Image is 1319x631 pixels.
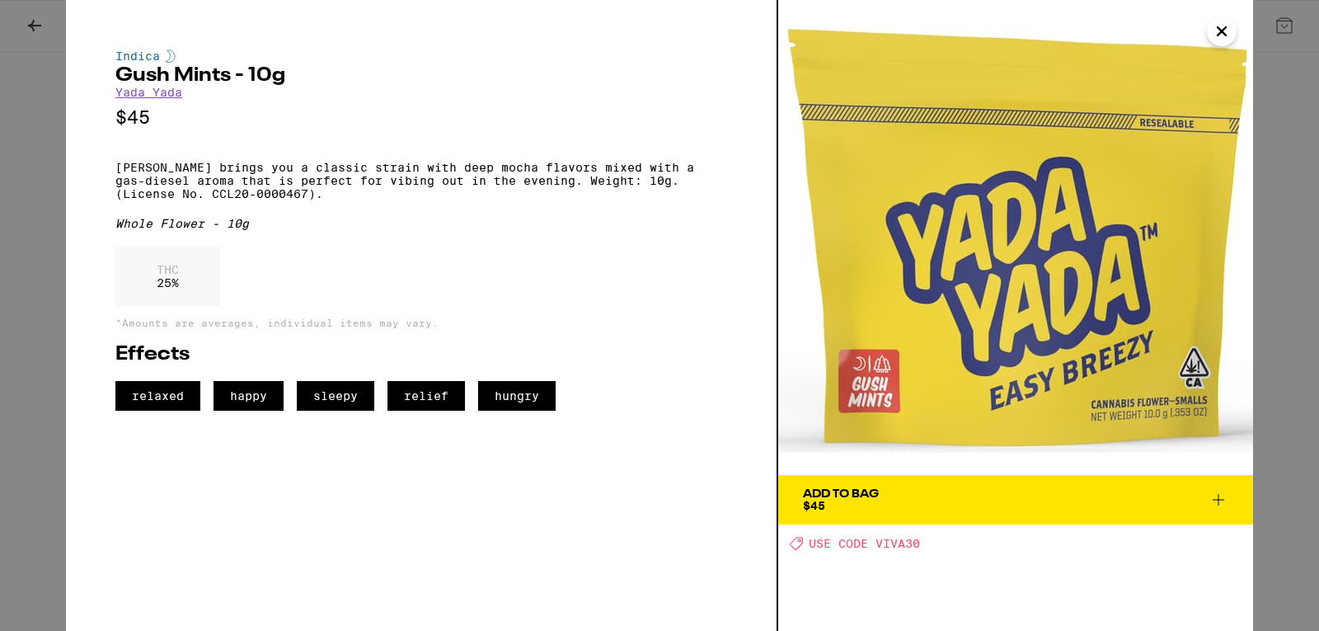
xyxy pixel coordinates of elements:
p: [PERSON_NAME] brings you a classic strain with deep mocha flavors mixed with a gas-diesel aroma t... [115,161,727,200]
h2: Effects [115,345,727,365]
div: Whole Flower - 10g [115,217,727,230]
span: relaxed [115,381,200,411]
button: Close [1207,16,1237,46]
button: Add To Bag$45 [778,475,1253,525]
div: 25 % [115,247,220,306]
p: *Amounts are averages, individual items may vary. [115,318,727,328]
span: USE CODE VIVA30 [809,537,920,550]
span: relief [387,381,465,411]
span: hungry [478,381,556,411]
span: sleepy [297,381,374,411]
h2: Gush Mints - 10g [115,66,727,86]
img: indicaColor.svg [166,49,176,63]
span: happy [214,381,284,411]
div: Add To Bag [803,488,879,500]
span: Hi. Need any help? [10,12,119,25]
span: $45 [803,499,825,512]
p: THC [157,263,179,276]
p: $45 [115,107,727,128]
a: Yada Yada [115,86,182,99]
div: Indica [115,49,727,63]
